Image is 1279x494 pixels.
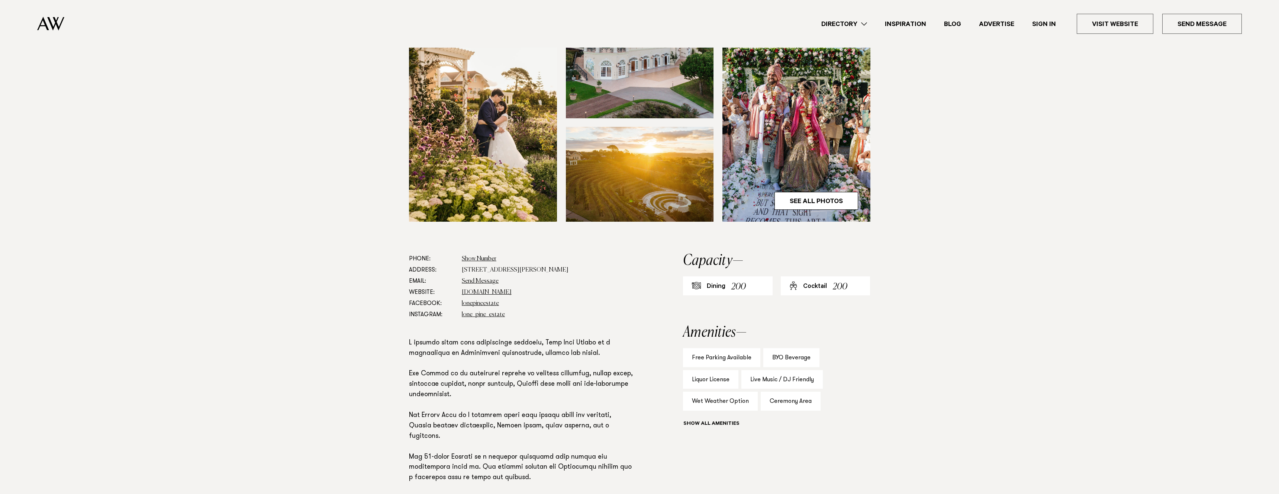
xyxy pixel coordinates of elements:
img: tiered gardens auckland venue [566,127,714,222]
a: Send Message [1162,14,1242,34]
h2: Amenities [683,325,870,340]
div: Cocktail [803,282,827,291]
h2: Capacity [683,253,870,268]
a: [DOMAIN_NAME] [462,289,512,295]
dt: Phone: [409,253,456,264]
img: Cultural wedding at Lone Pine Estate [722,23,870,222]
div: Live Music / DJ Friendly [741,370,823,389]
a: Send Message [462,278,499,284]
a: See All Photos [774,192,858,210]
dt: Website: [409,287,456,298]
a: Inspiration [876,19,935,29]
a: lonepineestate [462,301,499,307]
dt: Address: [409,264,456,276]
a: Show Number [462,256,496,262]
div: Wet Weather Option [683,392,758,411]
div: Free Parking Available [683,348,760,367]
dd: [STREET_ADDRESS][PERSON_NAME] [462,264,635,276]
dt: Email: [409,276,456,287]
img: Auckland Weddings Logo [37,17,64,31]
div: BYO Beverage [763,348,819,367]
img: Couple in the gardens at Riverhead [409,23,557,222]
dt: Facebook: [409,298,456,309]
dt: Instagram: [409,309,456,320]
a: Directory [812,19,876,29]
a: lone_pine_estate [462,312,505,318]
a: Advertise [970,19,1023,29]
div: 200 [731,280,746,294]
div: Dining [707,282,725,291]
a: Blog [935,19,970,29]
div: Liquor License [683,370,738,389]
a: Visit Website [1077,14,1153,34]
a: Sign In [1023,19,1065,29]
div: Ceremony Area [761,392,821,411]
div: 200 [833,280,847,294]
